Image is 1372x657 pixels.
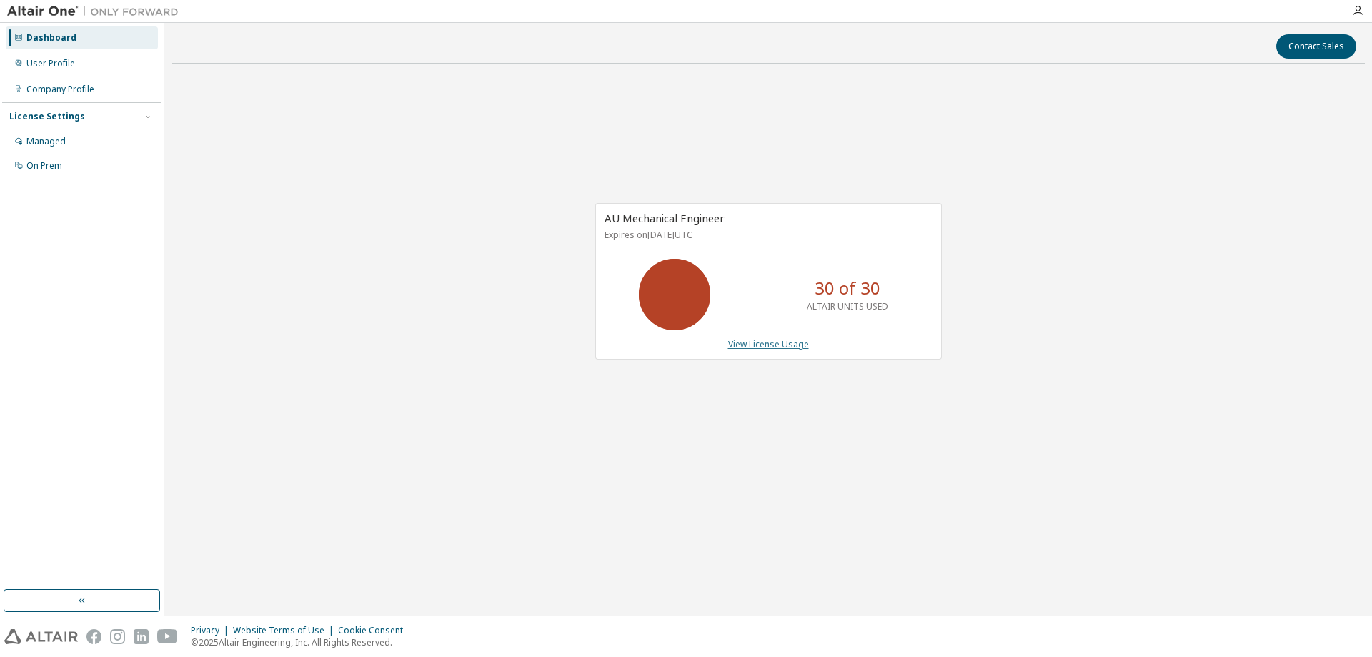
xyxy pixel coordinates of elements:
img: youtube.svg [157,629,178,644]
p: © 2025 Altair Engineering, Inc. All Rights Reserved. [191,636,412,648]
div: On Prem [26,160,62,172]
p: 30 of 30 [815,276,880,300]
span: AU Mechanical Engineer [605,211,725,225]
img: altair_logo.svg [4,629,78,644]
a: View License Usage [728,338,809,350]
div: Privacy [191,625,233,636]
p: ALTAIR UNITS USED [807,300,888,312]
div: Website Terms of Use [233,625,338,636]
p: Expires on [DATE] UTC [605,229,929,241]
img: linkedin.svg [134,629,149,644]
img: Altair One [7,4,186,19]
img: instagram.svg [110,629,125,644]
button: Contact Sales [1276,34,1356,59]
div: License Settings [9,111,85,122]
div: User Profile [26,58,75,69]
div: Dashboard [26,32,76,44]
img: facebook.svg [86,629,101,644]
div: Company Profile [26,84,94,95]
div: Cookie Consent [338,625,412,636]
div: Managed [26,136,66,147]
